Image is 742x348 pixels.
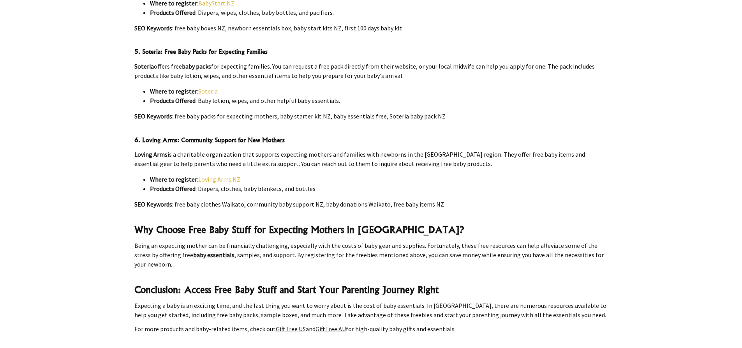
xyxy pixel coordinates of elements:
li: : [150,175,608,184]
li: : Diapers, clothes, baby blankets, and bottles. [150,184,608,193]
strong: Loving Arms [134,150,167,158]
li: : [150,87,608,96]
strong: SEO Keywords [134,24,172,32]
strong: Products Offered [150,97,196,104]
p: is a charitable organization that supports expecting mothers and families with newborns in the [G... [134,150,608,168]
strong: Where to register [150,87,197,95]
li: : Diapers, wipes, clothes, baby bottles, and pacifiers. [150,8,608,17]
a: Loving Arms NZ [198,175,240,183]
strong: SEO Keywords [134,112,172,120]
strong: 5. Soteria: Free Baby Packs for Expecting Families [134,48,268,55]
strong: Conclusion: Access Free Baby Stuff and Start Your Parenting Journey Right [134,284,439,295]
a: GiftTree AU [315,325,346,333]
strong: Products Offered [150,9,196,16]
strong: 6. Loving Arms: Community Support for New Mothers [134,136,285,144]
strong: Products Offered [150,185,196,193]
p: : free baby clothes Waikato, community baby support NZ, baby donations Waikato, free baby items NZ [134,200,608,209]
strong: Where to register [150,175,197,183]
a: GiftTree US [276,325,306,333]
strong: baby essentials [193,251,234,259]
a: Soteria [198,87,218,95]
p: : free baby packs for expecting mothers, baby starter kit NZ, baby essentials free, Soteria baby ... [134,111,608,121]
p: offers free for expecting families. You can request a free pack directly from their website, or y... [134,62,608,80]
strong: SEO Keywords [134,200,172,208]
strong: baby packs [182,62,211,70]
li: : Baby lotion, wipes, and other helpful baby essentials. [150,96,608,105]
p: : free baby boxes NZ, newborn essentials box, baby start kits NZ, first 100 days baby kit [134,23,608,33]
p: Being an expecting mother can be financially challenging, especially with the costs of baby gear ... [134,241,608,269]
strong: Why Choose Free Baby Stuff for Expecting Mothers in [GEOGRAPHIC_DATA]? [134,224,464,235]
strong: Soteria [134,62,154,70]
p: Expecting a baby is an exciting time, and the last thing you want to worry about is the cost of b... [134,301,608,320]
p: For more products and baby-related items, check out and for high-quality baby gifts and essentials. [134,324,608,334]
